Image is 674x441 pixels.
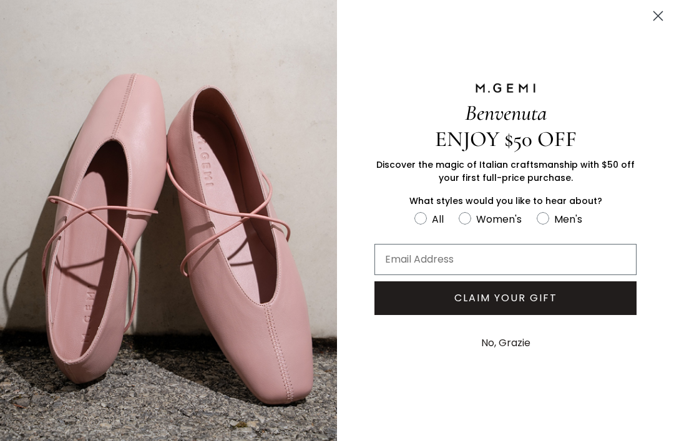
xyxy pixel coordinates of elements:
img: M.GEMI [474,82,537,94]
button: CLAIM YOUR GIFT [374,281,637,315]
span: Benvenuta [465,100,547,126]
div: All [432,211,444,227]
div: Women's [476,211,522,227]
span: What styles would you like to hear about? [409,195,602,207]
input: Email Address [374,244,637,275]
span: Discover the magic of Italian craftsmanship with $50 off your first full-price purchase. [376,158,635,184]
button: Close dialog [647,5,669,27]
div: Men's [554,211,582,227]
button: No, Grazie [475,327,537,359]
span: ENJOY $50 OFF [435,126,577,152]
